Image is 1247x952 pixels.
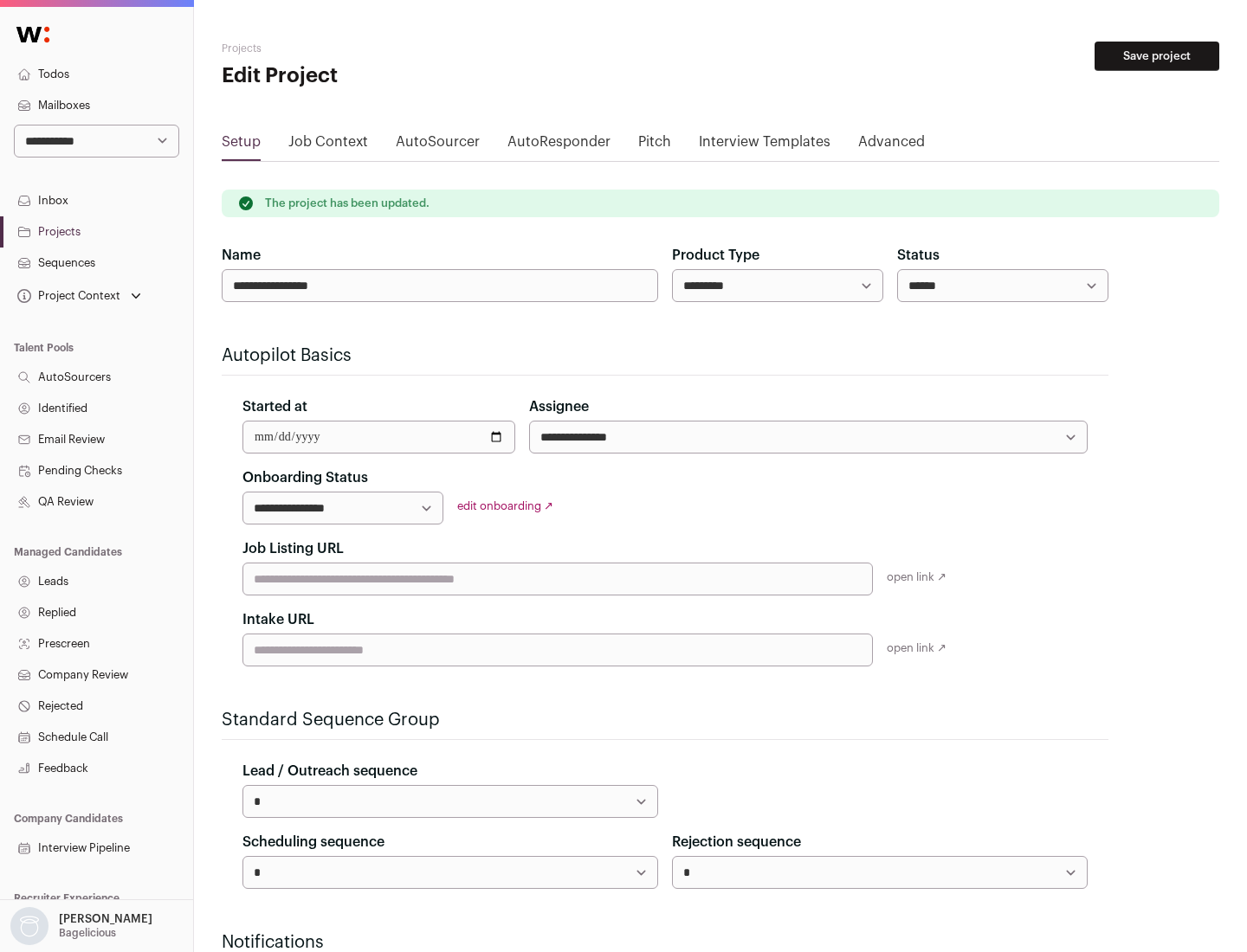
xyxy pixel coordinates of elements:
label: Scheduling sequence [242,832,384,852]
label: Product Type [672,245,759,266]
label: Status [897,245,940,266]
p: [PERSON_NAME] [59,912,152,926]
a: Interview Templates [699,132,830,159]
label: Started at [242,396,307,417]
label: Lead / Outreach sequence [242,761,417,782]
a: Setup [222,132,261,159]
button: Open dropdown [7,907,156,945]
label: Job Listing URL [242,538,344,559]
a: AutoSourcer [396,132,480,159]
a: edit onboarding ↗ [457,500,553,511]
a: Advanced [858,132,925,159]
a: AutoResponder [507,132,611,159]
p: The project has been updated. [265,196,430,210]
p: Bagelicious [59,926,116,940]
h2: Projects [222,42,554,55]
label: Name [222,245,261,266]
div: Project Context [14,289,120,303]
label: Intake URL [242,609,314,630]
h2: Autopilot Basics [222,344,1108,368]
img: nopic.png [10,907,48,945]
label: Rejection sequence [672,832,801,852]
label: Assignee [529,396,589,417]
h1: Edit Project [222,62,554,90]
label: Onboarding Status [242,467,368,488]
img: Wellfound [7,17,59,52]
a: Pitch [638,132,671,159]
a: Job Context [288,132,368,159]
button: Save project [1095,42,1219,71]
button: Open dropdown [14,284,145,308]
h2: Standard Sequence Group [222,708,1108,732]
